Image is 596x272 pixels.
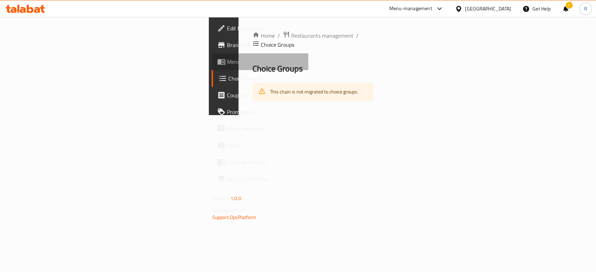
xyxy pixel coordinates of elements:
[212,87,308,104] a: Coupons
[465,5,511,13] div: [GEOGRAPHIC_DATA]
[356,31,359,40] li: /
[227,41,303,49] span: Branches
[212,137,308,154] a: Upsell
[212,104,308,120] a: Promotions
[227,141,303,150] span: Upsell
[227,108,303,116] span: Promotions
[230,194,241,203] span: 1.0.0
[584,5,587,13] span: R
[212,171,308,187] a: Grocery Checklist
[227,91,303,99] span: Coupons
[228,74,303,83] span: Choice Groups
[389,5,432,13] div: Menu-management
[227,124,303,133] span: Menu disclaimer
[212,20,308,37] a: Edit Restaurant
[270,85,358,99] div: This chain is not migrated to choice groups.
[212,154,308,171] a: Coverage Report
[227,175,303,183] span: Grocery Checklist
[227,24,303,32] span: Edit Restaurant
[212,194,229,203] span: Version:
[227,158,303,166] span: Coverage Report
[227,58,303,66] span: Menus
[212,53,308,70] a: Menus
[252,31,374,49] nav: breadcrumb
[212,37,308,53] a: Branches
[212,120,308,137] a: Menu disclaimer
[283,31,353,40] a: Restaurants management
[212,70,308,87] a: Choice Groups
[212,206,244,215] span: Get support on:
[212,213,257,222] a: Support.OpsPlatform
[291,31,353,40] span: Restaurants management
